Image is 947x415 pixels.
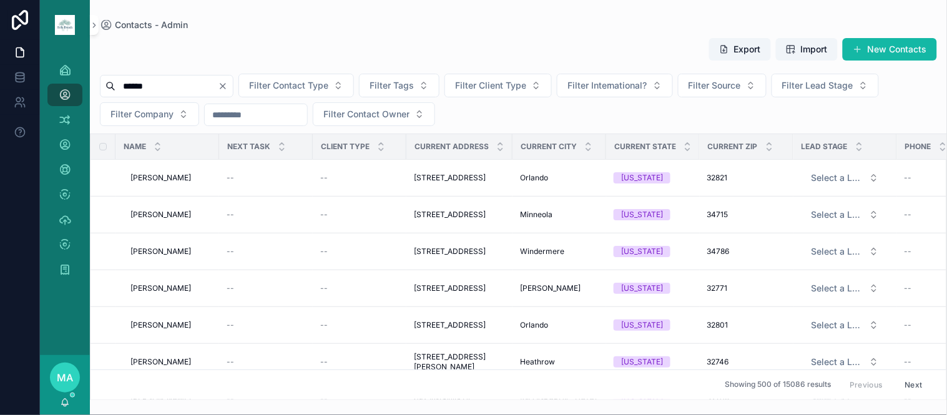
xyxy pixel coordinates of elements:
[227,210,305,220] a: --
[708,142,758,152] span: Current Zip
[614,320,692,331] a: [US_STATE]
[621,172,663,183] div: [US_STATE]
[801,166,890,190] a: Select Button
[414,352,505,372] span: [STREET_ADDRESS][PERSON_NAME]
[520,283,581,293] span: [PERSON_NAME]
[320,173,328,183] span: --
[323,108,410,120] span: Filter Contact Owner
[802,167,889,189] button: Select Button
[905,357,912,367] span: --
[802,351,889,373] button: Select Button
[320,247,399,256] a: --
[707,173,728,183] span: 32821
[801,350,890,374] a: Select Button
[905,173,912,183] span: --
[227,357,234,367] span: --
[905,142,931,152] span: Phone
[130,173,212,183] a: [PERSON_NAME]
[812,208,864,221] span: Select a Lead Stage
[130,173,191,183] span: [PERSON_NAME]
[130,357,191,367] span: [PERSON_NAME]
[227,283,305,293] a: --
[707,320,729,330] span: 32801
[802,203,889,226] button: Select Button
[801,276,890,300] a: Select Button
[843,38,937,61] button: New Contacts
[678,74,767,97] button: Select Button
[782,79,853,92] span: Filter Lead Stage
[100,19,188,31] a: Contacts - Admin
[520,357,599,367] a: Heathrow
[130,283,191,293] span: [PERSON_NAME]
[414,247,486,256] span: [STREET_ADDRESS]
[812,356,864,368] span: Select a Lead Stage
[520,173,599,183] a: Orlando
[227,173,234,183] span: --
[614,172,692,183] a: [US_STATE]
[772,74,879,97] button: Select Button
[802,277,889,300] button: Select Button
[320,210,328,220] span: --
[320,210,399,220] a: --
[812,282,864,295] span: Select a Lead Stage
[227,210,234,220] span: --
[905,210,912,220] span: --
[801,203,890,227] a: Select Button
[614,142,676,152] span: Current State
[520,247,564,256] span: Windermere
[414,173,486,183] span: [STREET_ADDRESS]
[520,320,548,330] span: Orlando
[55,15,75,35] img: App logo
[444,74,552,97] button: Select Button
[725,380,831,390] span: Showing 500 of 15086 results
[707,283,786,293] a: 32771
[812,172,864,184] span: Select a Lead Stage
[320,320,328,330] span: --
[320,357,328,367] span: --
[100,102,199,126] button: Select Button
[520,320,599,330] a: Orlando
[621,246,663,257] div: [US_STATE]
[707,210,786,220] a: 34715
[227,320,234,330] span: --
[227,357,305,367] a: --
[520,357,555,367] span: Heathrow
[802,142,848,152] span: Lead Stage
[520,210,599,220] a: Minneola
[614,246,692,257] a: [US_STATE]
[707,357,786,367] a: 32746
[415,142,489,152] span: Current Address
[905,247,912,256] span: --
[227,283,234,293] span: --
[320,247,328,256] span: --
[520,210,552,220] span: Minneola
[414,283,505,293] a: [STREET_ADDRESS]
[359,74,439,97] button: Select Button
[621,283,663,294] div: [US_STATE]
[321,142,370,152] span: Client Type
[802,314,889,336] button: Select Button
[320,173,399,183] a: --
[520,247,599,256] a: Windermere
[238,74,354,97] button: Select Button
[614,209,692,220] a: [US_STATE]
[709,38,771,61] button: Export
[689,79,741,92] span: Filter Source
[320,283,399,293] a: --
[130,247,212,256] a: [PERSON_NAME]
[776,38,838,61] button: Import
[614,356,692,368] a: [US_STATE]
[707,247,786,256] a: 34786
[414,247,505,256] a: [STREET_ADDRESS]
[110,108,174,120] span: Filter Company
[455,79,526,92] span: Filter Client Type
[414,283,486,293] span: [STREET_ADDRESS]
[414,210,486,220] span: [STREET_ADDRESS]
[520,283,599,293] a: [PERSON_NAME]
[57,370,73,385] span: MA
[801,313,890,337] a: Select Button
[521,142,577,152] span: Current City
[227,173,305,183] a: --
[707,357,729,367] span: 32746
